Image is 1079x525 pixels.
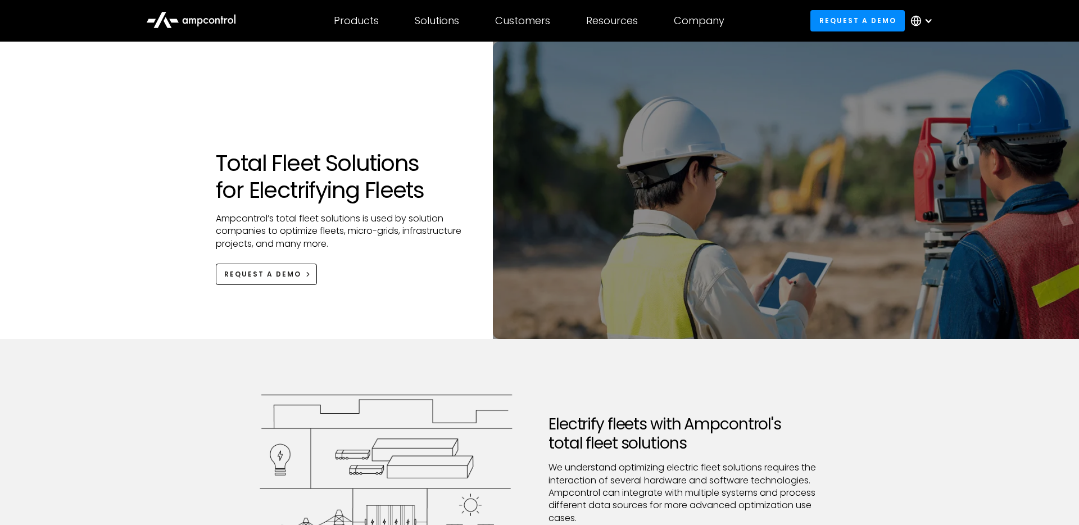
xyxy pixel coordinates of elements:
div: Company [674,15,724,27]
a: REQUEST A DEMO [216,264,317,284]
div: Products [334,15,379,27]
div: Resources [586,15,638,27]
span: REQUEST A DEMO [224,269,301,279]
div: Solutions [415,15,459,27]
p: Ampcontrol’s total fleet solutions is used by solution companies to optimize fleets, micro-grids,... [216,212,475,250]
div: Customers [495,15,550,27]
p: We understand optimizing electric fleet solutions requires the interaction of several hardware an... [548,461,836,524]
h2: Electrify fleets with Ampcontrol's total fleet solutions [548,415,836,452]
a: Request a demo [810,10,905,31]
h1: Total Fleet Solutions for Electrifying Fleets [216,150,475,203]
